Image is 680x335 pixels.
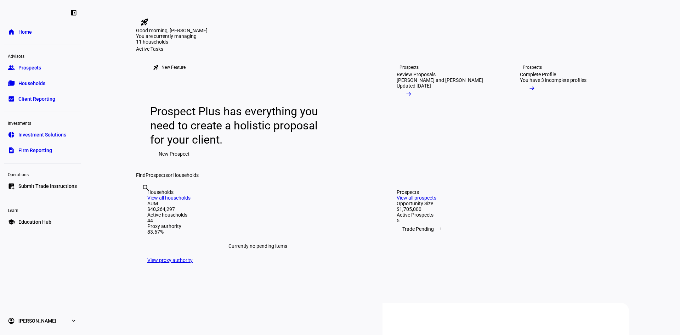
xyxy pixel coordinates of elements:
div: Currently no pending items [147,235,368,257]
mat-icon: rocket_launch [140,18,149,26]
span: Prospects [146,172,168,178]
div: [PERSON_NAME] and [PERSON_NAME] [397,77,483,83]
div: Operations [4,169,81,179]
a: descriptionFirm Reporting [4,143,81,157]
a: ProspectsReview Proposals[PERSON_NAME] and [PERSON_NAME]Updated [DATE] [385,52,503,172]
a: pie_chartInvestment Solutions [4,128,81,142]
eth-mat-symbol: account_circle [8,317,15,324]
div: Trade Pending [397,223,618,235]
span: 1 [438,226,444,232]
eth-mat-symbol: pie_chart [8,131,15,138]
div: Find or [136,172,629,178]
div: Learn [4,205,81,215]
div: Advisors [4,51,81,61]
div: Prospect Plus has everything you need to create a holistic proposal for your client. [150,104,325,147]
a: View proxy authority [147,257,193,263]
div: 5 [397,218,618,223]
span: [PERSON_NAME] [18,317,56,324]
span: New Prospect [159,147,189,161]
span: Households [172,172,199,178]
a: groupProspects [4,61,81,75]
eth-mat-symbol: description [8,147,15,154]
a: bid_landscapeClient Reporting [4,92,81,106]
span: Investment Solutions [18,131,66,138]
span: Education Hub [18,218,51,225]
eth-mat-symbol: school [8,218,15,225]
mat-icon: arrow_right_alt [528,85,535,92]
div: 11 households [136,39,207,46]
div: Updated [DATE] [397,83,431,89]
input: Enter name of prospect or household [142,193,143,202]
div: Opportunity Size [397,201,618,206]
div: Households [147,189,368,195]
div: Prospects [523,65,542,70]
span: Home [18,28,32,35]
div: You have 3 incomplete profiles [520,77,586,83]
a: View all households [147,195,191,201]
span: Submit Trade Instructions [18,183,77,190]
div: Active Tasks [136,46,629,52]
div: Active households [147,212,368,218]
eth-mat-symbol: folder_copy [8,80,15,87]
span: Client Reporting [18,95,55,102]
a: folder_copyHouseholds [4,76,81,90]
span: Firm Reporting [18,147,52,154]
div: Complete Profile [520,72,556,77]
div: Proxy authority [147,223,368,229]
span: You are currently managing [136,33,197,39]
a: View all prospects [397,195,436,201]
div: AUM [147,201,368,206]
eth-mat-symbol: group [8,64,15,71]
div: 83.67% [147,229,368,235]
mat-icon: rocket_launch [153,65,159,70]
div: Good morning, [PERSON_NAME] [136,28,629,33]
eth-mat-symbol: left_panel_close [70,9,77,16]
div: Prospects [399,65,419,70]
div: Active Prospects [397,212,618,218]
a: ProspectsComplete ProfileYou have 3 incomplete profiles [509,52,626,172]
div: New Feature [161,65,186,70]
div: $1,705,000 [397,206,618,212]
button: New Prospect [150,147,198,161]
div: $40,264,297 [147,206,368,212]
div: Review Proposals [397,72,436,77]
eth-mat-symbol: expand_more [70,317,77,324]
mat-icon: arrow_right_alt [405,90,412,97]
span: Prospects [18,64,41,71]
a: homeHome [4,25,81,39]
div: 44 [147,218,368,223]
eth-mat-symbol: bid_landscape [8,95,15,102]
div: Prospects [397,189,618,195]
mat-icon: search [142,184,150,192]
div: Investments [4,118,81,128]
eth-mat-symbol: home [8,28,15,35]
eth-mat-symbol: list_alt_add [8,183,15,190]
span: Households [18,80,45,87]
